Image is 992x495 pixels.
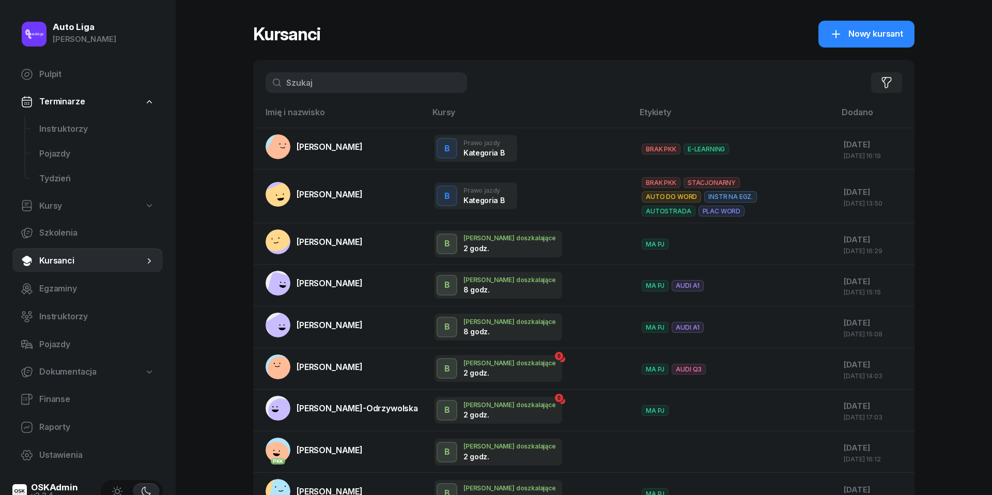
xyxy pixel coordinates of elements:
[844,399,906,413] div: [DATE]
[844,233,906,246] div: [DATE]
[426,105,633,128] th: Kursy
[31,483,78,492] div: OSKAdmin
[39,147,154,161] span: Pojazdy
[12,249,163,273] a: Kursanci
[39,282,154,296] span: Egzaminy
[642,144,680,154] span: BRAK PKK
[12,221,163,245] a: Szkolenia
[642,364,669,375] span: MA PJ
[39,122,154,136] span: Instruktorzy
[672,322,704,333] span: AUDI A1
[844,456,906,462] div: [DATE] 16:12
[463,443,556,450] div: [PERSON_NAME] doszkalające
[39,68,154,81] span: Pulpit
[437,138,457,159] button: B
[844,247,906,254] div: [DATE] 16:29
[463,187,504,194] div: Prawo jazdy
[31,166,163,191] a: Tydzień
[12,387,163,412] a: Finanse
[835,105,915,128] th: Dodano
[12,360,163,384] a: Dokumentacja
[266,229,363,254] a: [PERSON_NAME]
[12,443,163,468] a: Ustawienia
[463,368,517,377] div: 2 godz.
[463,140,504,146] div: Prawo jazdy
[39,365,97,379] span: Dokumentacja
[642,177,680,188] span: BRAK PKK
[12,90,163,114] a: Terminarze
[642,239,669,250] span: MA PJ
[437,358,457,379] button: B
[31,142,163,166] a: Pojazdy
[12,276,163,301] a: Egzaminy
[437,317,457,337] button: B
[672,280,704,291] span: AUDI A1
[440,360,454,378] div: B
[699,206,745,216] span: PLAC WORD
[463,276,556,283] div: [PERSON_NAME] doszkalające
[844,275,906,288] div: [DATE]
[440,401,454,419] div: B
[31,117,163,142] a: Instruktorzy
[437,234,457,254] button: B
[437,185,457,206] button: B
[463,485,556,491] div: [PERSON_NAME] doszkalające
[684,177,740,188] span: STACJONARNY
[53,33,116,46] div: [PERSON_NAME]
[12,304,163,329] a: Instruktorzy
[39,338,154,351] span: Pojazdy
[844,441,906,455] div: [DATE]
[844,316,906,330] div: [DATE]
[440,235,454,253] div: B
[704,191,757,202] span: INSTR NA EGZ.
[642,322,669,333] span: MA PJ
[297,403,418,413] span: [PERSON_NAME]-Odrzywolska
[463,410,517,419] div: 2 godz.
[12,332,163,357] a: Pojazdy
[844,331,906,337] div: [DATE] 15:08
[53,23,116,32] div: Auto Liga
[440,443,454,461] div: B
[844,200,906,207] div: [DATE] 13:50
[297,189,363,199] span: [PERSON_NAME]
[253,105,426,128] th: Imię i nazwisko
[463,318,556,325] div: [PERSON_NAME] doszkalające
[440,188,454,205] div: B
[271,458,286,465] div: PKK
[463,327,517,336] div: 8 godz.
[440,276,454,294] div: B
[297,142,363,152] span: [PERSON_NAME]
[463,401,556,408] div: [PERSON_NAME] doszkalające
[437,400,457,421] button: B
[440,140,454,158] div: B
[844,152,906,159] div: [DATE] 16:19
[844,414,906,421] div: [DATE] 17:03
[39,226,154,240] span: Szkolenia
[39,172,154,185] span: Tydzień
[642,206,695,216] span: AUTOSTRADA
[848,27,903,41] span: Nowy kursant
[440,318,454,336] div: B
[818,21,915,48] a: Nowy kursant
[463,235,556,241] div: [PERSON_NAME] doszkalające
[266,354,363,379] a: [PERSON_NAME]
[266,438,363,462] a: PKK[PERSON_NAME]
[253,25,320,43] h1: Kursanci
[266,396,418,421] a: [PERSON_NAME]-Odrzywolska
[39,95,85,109] span: Terminarze
[39,199,62,213] span: Kursy
[266,182,363,207] a: [PERSON_NAME]
[266,134,363,159] a: [PERSON_NAME]
[844,138,906,151] div: [DATE]
[437,275,457,296] button: B
[297,362,363,372] span: [PERSON_NAME]
[642,191,701,202] span: AUTO DO WORD
[12,194,163,218] a: Kursy
[297,278,363,288] span: [PERSON_NAME]
[642,405,669,416] span: MA PJ
[463,360,556,366] div: [PERSON_NAME] doszkalające
[684,144,729,154] span: E-LEARNING
[642,280,669,291] span: MA PJ
[844,358,906,372] div: [DATE]
[266,313,363,337] a: [PERSON_NAME]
